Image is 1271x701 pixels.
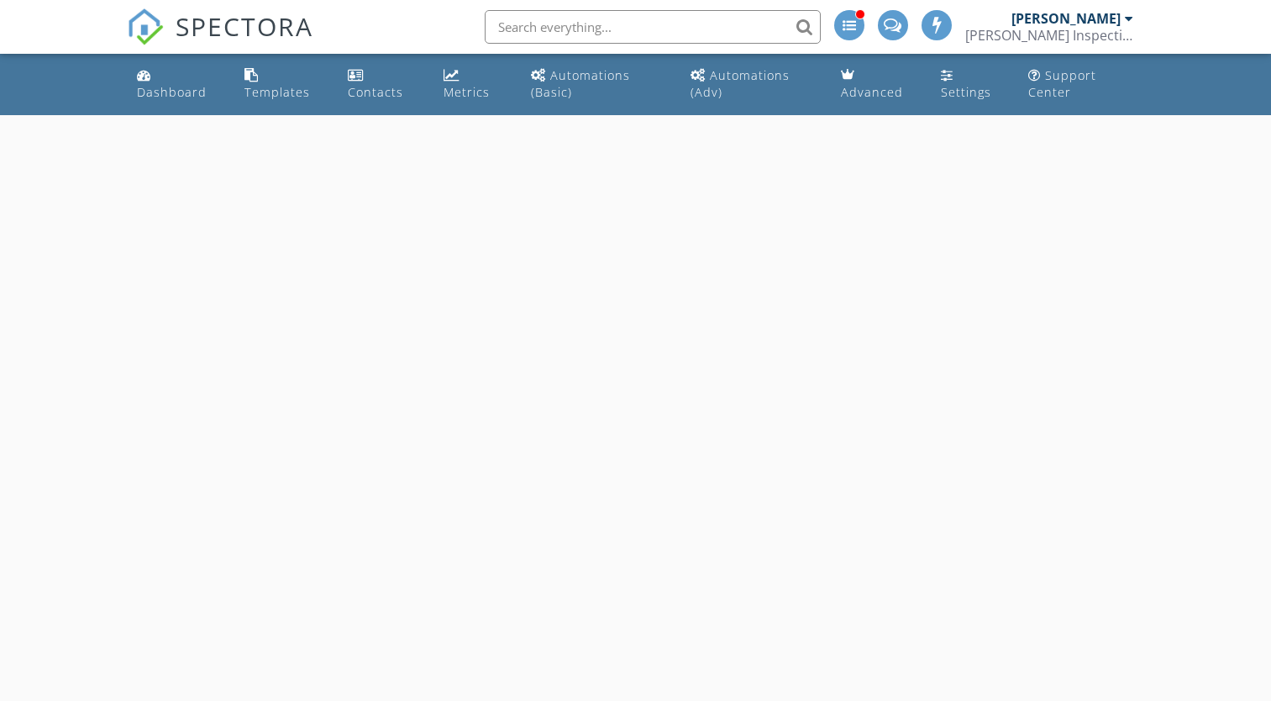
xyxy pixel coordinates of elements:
[1011,10,1121,27] div: [PERSON_NAME]
[341,61,423,108] a: Contacts
[934,61,1009,108] a: Settings
[137,84,207,100] div: Dashboard
[841,84,903,100] div: Advanced
[524,61,670,108] a: Automations (Basic)
[531,67,630,100] div: Automations (Basic)
[348,84,403,100] div: Contacts
[691,67,790,100] div: Automations (Adv)
[834,61,921,108] a: Advanced
[244,84,310,100] div: Templates
[238,61,328,108] a: Templates
[127,8,164,45] img: The Best Home Inspection Software - Spectora
[1028,67,1096,100] div: Support Center
[130,61,224,108] a: Dashboard
[941,84,991,100] div: Settings
[1022,61,1140,108] a: Support Center
[485,10,821,44] input: Search everything...
[127,23,313,58] a: SPECTORA
[965,27,1133,44] div: Tate Inspection Services LLC
[684,61,822,108] a: Automations (Advanced)
[444,84,490,100] div: Metrics
[437,61,511,108] a: Metrics
[176,8,313,44] span: SPECTORA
